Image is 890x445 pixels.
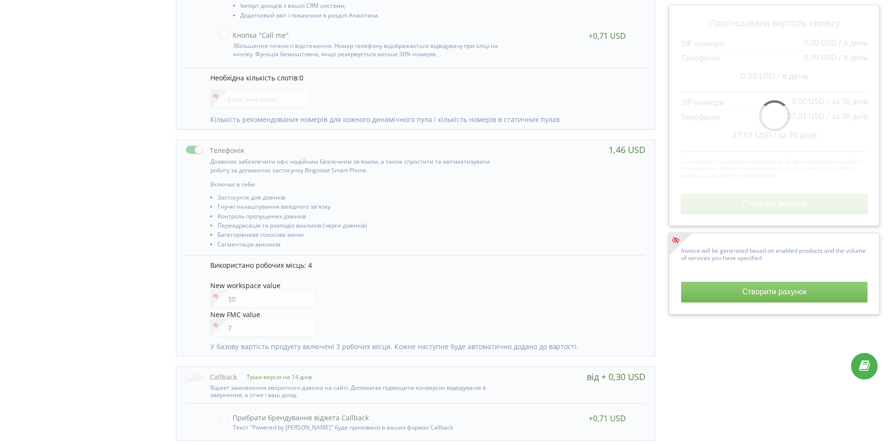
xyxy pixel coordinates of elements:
[218,194,508,203] li: Застосунок для дзвінків
[587,372,645,382] div: від + 0,30 USD
[681,245,868,261] p: Invoice will be generated based on enabled products and the volume of services you have specified
[218,241,508,250] li: Сегментація викликів
[240,12,504,21] li: Додатковий звіт і показники в розділі Аналітика.
[210,281,281,290] span: New workspace value
[210,342,636,352] p: У базову вартість продукту включені 3 робочих місця. Кожне наступне буде автоматично додано до ва...
[220,414,369,422] label: Прибрати брендування віджета Callback
[210,73,636,83] p: Необхідна кількість слотів:
[681,282,868,302] button: Створити рахунок
[589,31,626,41] div: +0,71 USD
[210,310,260,319] span: New FMC value
[210,115,636,124] p: Кількість рекомендованих номерів для кожного динамічного пула і кількість номерів в статичних пулах.
[218,222,508,231] li: Переадресація та розподіл викликів (черги дзвінків)
[609,145,645,154] div: 1,46 USD
[220,31,289,39] label: Кнопка "Call me"
[220,422,504,431] div: Текст "Powered by [PERSON_NAME]" буде приховано в ваших формах Callback
[210,157,508,174] p: Дозволяє забезпечити офіс надійним безпечним зв'язком, а також спростити та автоматизувати роботу...
[218,213,508,222] li: Контроль пропущених дзвінків
[186,145,244,155] label: Телефонія
[186,382,508,399] div: Віджет замовлення зворотного дзвінка на сайті. Допомагає підвищити конверсію відвідувачів в зверн...
[210,180,508,188] p: Включає в себе:
[233,42,504,58] p: Збільшення точності відстеження. Номер телефону відображається відвідувачу при кліці на кнопку. Ф...
[299,73,303,82] span: 0
[186,372,237,382] label: Callback
[218,231,508,241] li: Багаторівневе голосове меню
[240,2,504,12] li: Імпорт доходів з вашої CRM системи,
[589,414,626,423] div: +0,71 USD
[237,373,312,381] p: Тріал-версія на 14 днів
[210,261,312,270] span: Використано робочих місць: 4
[218,203,508,213] li: Гнучкі налаштування вихідного зв'язку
